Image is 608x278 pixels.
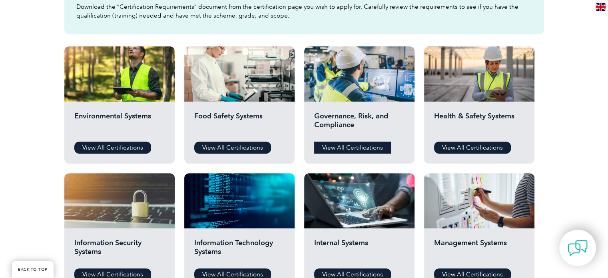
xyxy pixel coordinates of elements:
[194,238,285,262] h2: Information Technology Systems
[314,112,405,136] h2: Governance, Risk, and Compliance
[434,238,524,262] h2: Management Systems
[434,112,524,136] h2: Health & Safety Systems
[74,238,165,262] h2: Information Security Systems
[596,3,606,11] img: en
[76,2,532,20] p: Download the “Certification Requirements” document from the certification page you wish to apply ...
[12,261,54,278] a: BACK TO TOP
[434,142,511,154] a: View All Certifications
[74,112,165,136] h2: Environmental Systems
[314,142,391,154] a: View All Certifications
[568,238,588,258] img: contact-chat.png
[74,142,151,154] a: View All Certifications
[194,112,285,136] h2: Food Safety Systems
[194,142,271,154] a: View All Certifications
[314,238,405,262] h2: Internal Systems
